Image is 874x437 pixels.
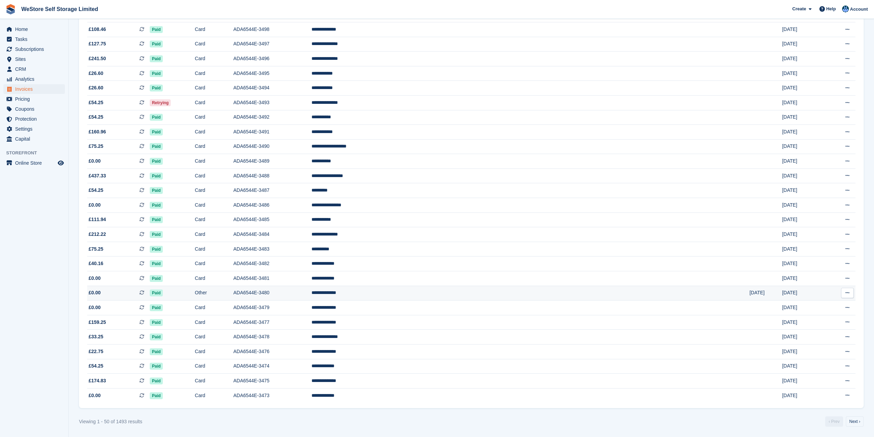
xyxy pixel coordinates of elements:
[89,128,106,135] span: £160.96
[89,84,103,91] span: £26.60
[150,26,162,33] span: Paid
[15,74,56,84] span: Analytics
[150,289,162,296] span: Paid
[150,260,162,267] span: Paid
[89,113,103,121] span: £54.25
[233,125,311,140] td: ADA6544E-3491
[233,198,311,213] td: ADA6544E-3486
[846,416,864,427] a: Next
[89,187,103,194] span: £54.25
[782,212,824,227] td: [DATE]
[233,22,311,37] td: ADA6544E-3498
[150,158,162,165] span: Paid
[782,286,824,301] td: [DATE]
[79,418,142,425] div: Viewing 1 - 50 of 1493 results
[782,198,824,213] td: [DATE]
[195,315,233,330] td: Card
[3,54,65,64] a: menu
[782,374,824,389] td: [DATE]
[150,129,162,135] span: Paid
[782,227,824,242] td: [DATE]
[233,359,311,374] td: ADA6544E-3474
[233,301,311,315] td: ADA6544E-3479
[233,66,311,81] td: ADA6544E-3495
[782,22,824,37] td: [DATE]
[233,242,311,256] td: ADA6544E-3483
[233,388,311,403] td: ADA6544E-3473
[15,34,56,44] span: Tasks
[233,37,311,52] td: ADA6544E-3497
[195,52,233,66] td: Card
[150,378,162,384] span: Paid
[233,345,311,359] td: ADA6544E-3476
[150,143,162,150] span: Paid
[150,231,162,238] span: Paid
[749,286,782,301] td: [DATE]
[150,41,162,47] span: Paid
[233,168,311,183] td: ADA6544E-3488
[233,52,311,66] td: ADA6544E-3496
[233,95,311,110] td: ADA6544E-3493
[150,202,162,209] span: Paid
[3,24,65,34] a: menu
[150,114,162,121] span: Paid
[89,70,103,77] span: £26.60
[782,95,824,110] td: [DATE]
[89,26,106,33] span: £108.46
[89,348,103,355] span: £22.75
[89,201,101,209] span: £0.00
[89,289,101,296] span: £0.00
[782,242,824,256] td: [DATE]
[850,6,868,13] span: Account
[6,150,68,156] span: Storefront
[233,139,311,154] td: ADA6544E-3490
[195,271,233,286] td: Card
[5,4,16,14] img: stora-icon-8386f47178a22dfd0bd8f6a31ec36ba5ce8667c1dd55bd0f319d3a0aa187defe.svg
[233,271,311,286] td: ADA6544E-3481
[89,157,101,165] span: £0.00
[233,227,311,242] td: ADA6544E-3484
[15,114,56,124] span: Protection
[195,242,233,256] td: Card
[233,183,311,198] td: ADA6544E-3487
[782,81,824,96] td: [DATE]
[3,134,65,144] a: menu
[15,24,56,34] span: Home
[3,158,65,168] a: menu
[233,286,311,301] td: ADA6544E-3480
[782,66,824,81] td: [DATE]
[195,359,233,374] td: Card
[233,110,311,125] td: ADA6544E-3492
[89,333,103,340] span: £33.25
[782,37,824,52] td: [DATE]
[3,114,65,124] a: menu
[195,198,233,213] td: Card
[195,212,233,227] td: Card
[825,416,843,427] a: Previous
[19,3,101,15] a: WeStore Self Storage Limited
[150,319,162,326] span: Paid
[792,6,806,12] span: Create
[150,246,162,253] span: Paid
[782,330,824,345] td: [DATE]
[150,392,162,399] span: Paid
[89,231,106,238] span: £212.22
[782,168,824,183] td: [DATE]
[195,139,233,154] td: Card
[782,52,824,66] td: [DATE]
[89,392,101,399] span: £0.00
[150,70,162,77] span: Paid
[150,99,171,106] span: Retrying
[89,304,101,311] span: £0.00
[233,81,311,96] td: ADA6544E-3494
[233,330,311,345] td: ADA6544E-3478
[195,125,233,140] td: Card
[150,216,162,223] span: Paid
[782,183,824,198] td: [DATE]
[195,37,233,52] td: Card
[89,377,106,384] span: £174.83
[195,154,233,169] td: Card
[195,227,233,242] td: Card
[233,374,311,389] td: ADA6544E-3475
[782,271,824,286] td: [DATE]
